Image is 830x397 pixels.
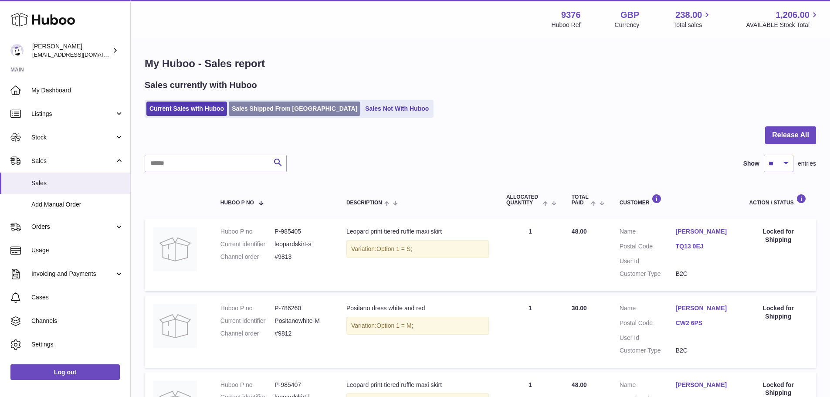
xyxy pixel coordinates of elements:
[220,329,275,338] dt: Channel order
[31,110,115,118] span: Listings
[620,9,639,21] strong: GBP
[765,126,816,144] button: Release All
[572,381,587,388] span: 48.00
[743,159,759,168] label: Show
[31,179,124,187] span: Sales
[220,200,254,206] span: Huboo P no
[620,270,676,278] dt: Customer Type
[229,102,360,116] a: Sales Shipped From [GEOGRAPHIC_DATA]
[572,194,589,206] span: Total paid
[274,304,329,312] dd: P-786260
[153,304,197,348] img: no-photo.jpg
[274,240,329,248] dd: leopardskirt-s
[31,157,115,165] span: Sales
[362,102,432,116] a: Sales Not With Huboo
[676,381,732,389] a: [PERSON_NAME]
[220,227,275,236] dt: Huboo P no
[274,317,329,325] dd: Positanowhite-M
[572,305,587,312] span: 30.00
[749,194,807,206] div: Action / Status
[274,381,329,389] dd: P-985407
[676,242,732,251] a: TQ13 0EJ
[615,21,640,29] div: Currency
[673,21,712,29] span: Total sales
[620,346,676,355] dt: Customer Type
[620,334,676,342] dt: User Id
[145,79,257,91] h2: Sales currently with Huboo
[498,295,563,368] td: 1
[274,227,329,236] dd: P-985405
[676,304,732,312] a: [PERSON_NAME]
[220,253,275,261] dt: Channel order
[274,253,329,261] dd: #9813
[31,293,124,302] span: Cases
[346,381,489,389] div: Leopard print tiered ruffle maxi skirt
[31,317,124,325] span: Channels
[220,304,275,312] dt: Huboo P no
[346,304,489,312] div: Positano dress white and red
[798,159,816,168] span: entries
[31,340,124,349] span: Settings
[274,329,329,338] dd: #9812
[31,246,124,254] span: Usage
[620,194,732,206] div: Customer
[676,319,732,327] a: CW2 6PS
[572,228,587,235] span: 48.00
[749,304,807,321] div: Locked for Shipping
[620,257,676,265] dt: User Id
[220,240,275,248] dt: Current identifier
[675,9,702,21] span: 238.00
[346,200,382,206] span: Description
[776,9,810,21] span: 1,206.00
[31,133,115,142] span: Stock
[220,381,275,389] dt: Huboo P no
[153,227,197,271] img: no-photo.jpg
[10,364,120,380] a: Log out
[673,9,712,29] a: 238.00 Total sales
[220,317,275,325] dt: Current identifier
[746,21,820,29] span: AVAILABLE Stock Total
[620,242,676,253] dt: Postal Code
[749,227,807,244] div: Locked for Shipping
[620,319,676,329] dt: Postal Code
[31,270,115,278] span: Invoicing and Payments
[32,42,111,59] div: [PERSON_NAME]
[31,200,124,209] span: Add Manual Order
[506,194,541,206] span: ALLOCATED Quantity
[561,9,581,21] strong: 9376
[376,322,413,329] span: Option 1 = M;
[376,245,412,252] span: Option 1 = S;
[346,317,489,335] div: Variation:
[31,86,124,95] span: My Dashboard
[498,219,563,291] td: 1
[676,227,732,236] a: [PERSON_NAME]
[676,346,732,355] dd: B2C
[346,240,489,258] div: Variation:
[620,381,676,391] dt: Name
[346,227,489,236] div: Leopard print tiered ruffle maxi skirt
[676,270,732,278] dd: B2C
[620,227,676,238] dt: Name
[32,51,128,58] span: [EMAIL_ADDRESS][DOMAIN_NAME]
[552,21,581,29] div: Huboo Ref
[10,44,24,57] img: internalAdmin-9376@internal.huboo.com
[746,9,820,29] a: 1,206.00 AVAILABLE Stock Total
[146,102,227,116] a: Current Sales with Huboo
[620,304,676,315] dt: Name
[31,223,115,231] span: Orders
[145,57,816,71] h1: My Huboo - Sales report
